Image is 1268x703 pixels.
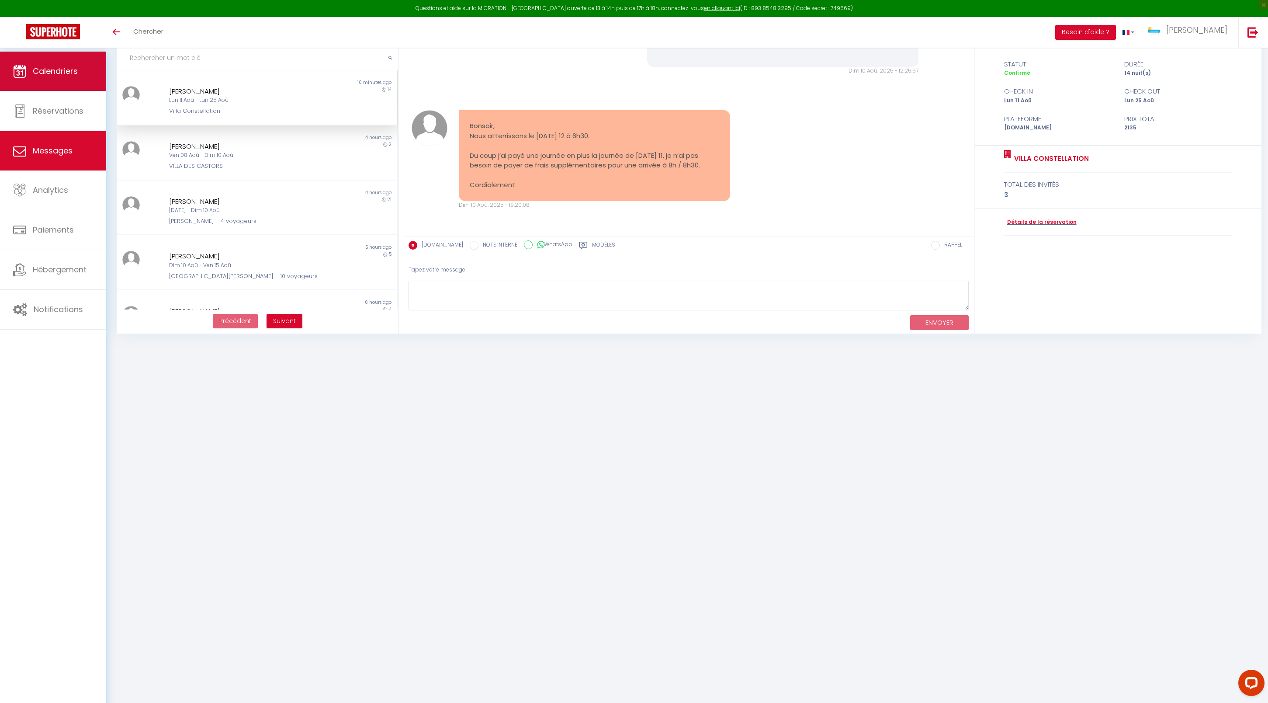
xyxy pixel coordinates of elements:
[26,24,80,39] img: Super Booking
[169,141,321,152] div: [PERSON_NAME]
[1247,27,1258,38] img: logout
[998,114,1118,124] div: Plateforme
[33,224,74,235] span: Paiements
[122,306,140,324] img: ...
[1004,69,1030,77] span: Confirmé
[478,241,517,251] label: NOTE INTERNE
[169,162,321,171] div: VILLA DES CASTORS
[257,134,397,141] div: 4 hours ago
[533,240,572,250] label: WhatsApp
[1004,190,1233,200] div: 3
[33,264,87,275] span: Hébergement
[940,241,962,251] label: RAPPEL
[169,86,321,97] div: [PERSON_NAME]
[998,124,1118,132] div: [DOMAIN_NAME]
[169,206,321,215] div: [DATE] - Dim 10 Aoû
[1119,124,1239,132] div: 2135
[1166,24,1227,35] span: [PERSON_NAME]
[1119,97,1239,105] div: Lun 25 Aoû
[133,27,163,36] span: Chercher
[169,107,321,115] div: Villa Constellation
[704,4,740,12] a: en cliquant ici
[117,46,398,70] input: Rechercher un mot clé
[1011,153,1089,164] a: Villa Constellation
[647,67,918,75] div: Dim 10 Aoû. 2025 - 12:25:57
[267,314,302,329] button: Next
[169,272,321,281] div: [GEOGRAPHIC_DATA][PERSON_NAME] - 10 voyageurs
[127,17,170,48] a: Chercher
[169,261,321,270] div: Dim 10 Aoû - Ven 15 Aoû
[1147,26,1161,35] img: ...
[257,189,397,196] div: 4 hours ago
[33,66,78,77] span: Calendriers
[34,304,83,315] span: Notifications
[169,151,321,160] div: Ven 08 Aoû - Dim 10 Aoû
[1004,218,1077,226] a: Détails de la réservation
[33,105,83,116] span: Réservations
[213,314,258,329] button: Previous
[1119,86,1239,97] div: check out
[33,184,68,195] span: Analytics
[412,110,447,146] img: ...
[1055,25,1116,40] button: Besoin d'aide ?
[122,196,140,214] img: ...
[33,145,73,156] span: Messages
[169,251,321,261] div: [PERSON_NAME]
[459,201,730,209] div: Dim 10 Aoû. 2025 - 19:20:08
[169,217,321,226] div: [PERSON_NAME] - 4 voyageurs
[1119,69,1239,77] div: 14 nuit(s)
[169,96,321,104] div: Lun 11 Aoû - Lun 25 Aoû
[257,79,397,86] div: 10 minutes ago
[417,241,463,251] label: [DOMAIN_NAME]
[169,306,321,317] div: [PERSON_NAME]
[1231,666,1268,703] iframe: LiveChat chat widget
[389,306,391,313] span: 4
[998,97,1118,105] div: Lun 11 Aoû
[219,317,251,325] span: Précédent
[388,196,391,203] span: 21
[389,251,391,258] span: 5
[998,86,1118,97] div: check in
[273,317,296,325] span: Suivant
[257,299,397,306] div: 6 hours ago
[409,259,969,281] div: Tapez votre message
[1119,114,1239,124] div: Prix total
[122,251,140,268] img: ...
[1141,17,1238,48] a: ... [PERSON_NAME]
[257,244,397,251] div: 5 hours ago
[1119,59,1239,70] div: durée
[169,196,321,207] div: [PERSON_NAME]
[470,121,719,190] pre: Bonsoir, Nous atterrissons le [DATE] 12 à 6h30. Du coup j’ai payé une journée en plus la journée ...
[122,141,140,159] img: ...
[388,86,391,93] span: 14
[998,59,1118,70] div: statut
[1004,179,1233,190] div: total des invités
[122,86,140,104] img: ...
[389,141,391,148] span: 2
[592,241,615,252] label: Modèles
[910,315,969,331] button: ENVOYER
